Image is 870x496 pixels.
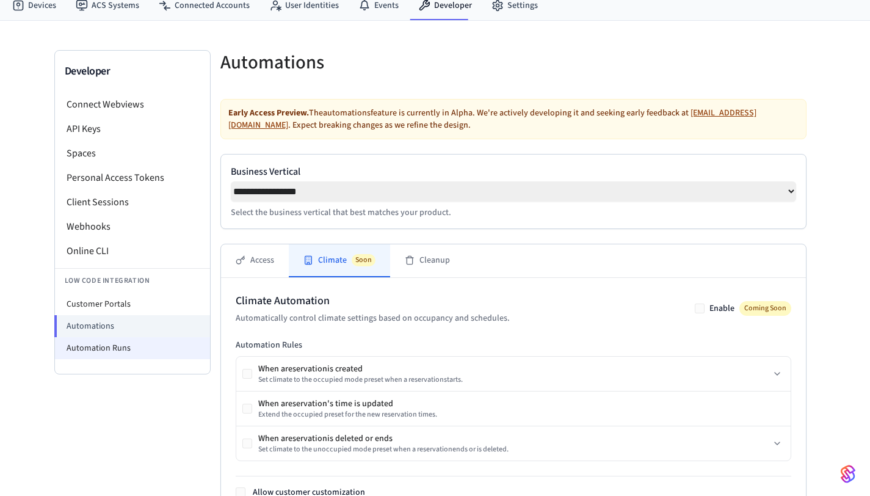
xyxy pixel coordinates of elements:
li: Spaces [55,141,210,166]
div: The automations feature is currently in Alpha. We're actively developing it and seeking early fee... [220,99,807,139]
li: Personal Access Tokens [55,166,210,190]
div: Extend the occupied preset for the new reservation times. [258,410,437,420]
li: Customer Portals [55,293,210,315]
h5: Automations [220,50,506,75]
span: Coming Soon [739,301,791,316]
a: [EMAIL_ADDRESS][DOMAIN_NAME] [228,107,756,131]
li: Online CLI [55,239,210,263]
h2: Climate Automation [236,293,510,310]
img: SeamLogoGradient.69752ec5.svg [841,464,855,484]
button: Access [221,244,289,277]
li: Webhooks [55,214,210,239]
li: API Keys [55,117,210,141]
li: Automation Runs [55,337,210,359]
li: Connect Webviews [55,92,210,117]
span: Soon [352,254,375,266]
label: Enable [709,302,734,315]
button: ClimateSoon [289,244,390,277]
li: Automations [54,315,210,337]
label: Business Vertical [231,164,796,179]
p: Select the business vertical that best matches your product. [231,206,796,219]
p: Automatically control climate settings based on occupancy and schedules. [236,312,510,324]
div: Set climate to the occupied mode preset when a reservation starts. [258,375,463,385]
strong: Early Access Preview. [228,107,309,119]
div: When a reservation 's time is updated [258,398,437,410]
div: Set climate to the unoccupied mode preset when a reservation ends or is deleted. [258,445,509,454]
h3: Developer [65,63,200,80]
div: When a reservation is deleted or ends [258,432,509,445]
h3: Automation Rules [236,339,791,351]
li: Client Sessions [55,190,210,214]
li: Low Code Integration [55,268,210,293]
div: When a reservation is created [258,363,463,375]
button: Cleanup [390,244,465,277]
